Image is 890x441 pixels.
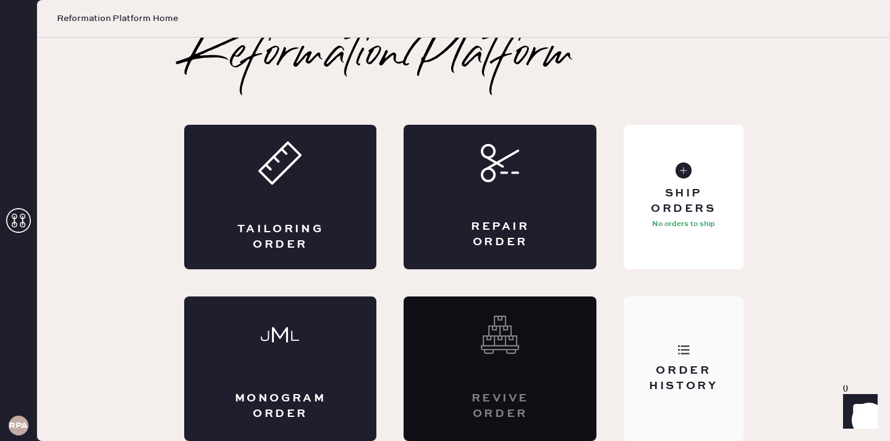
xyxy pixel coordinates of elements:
h3: RPA [9,421,28,430]
div: Monogram Order [234,391,328,422]
div: Ship Orders [634,186,733,217]
div: Order History [634,363,733,394]
iframe: Front Chat [831,385,884,439]
p: No orders to ship [652,217,715,232]
div: Repair Order [453,219,547,250]
div: Revive order [453,391,547,422]
div: Tailoring Order [234,222,328,253]
span: Reformation Platform Home [57,12,178,25]
div: Interested? Contact us at care@hemster.co [404,296,596,441]
h2: Reformation Platform [184,31,575,80]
